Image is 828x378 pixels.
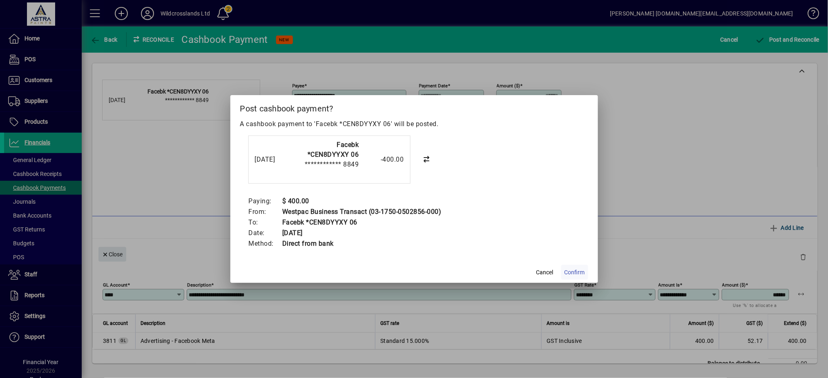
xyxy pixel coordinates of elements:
[363,155,404,165] div: -400.00
[282,238,442,249] td: Direct from bank
[282,217,442,228] td: Facebk *CEN8DYYXY 06
[248,238,282,249] td: Method:
[230,95,598,119] h2: Post cashbook payment?
[308,141,359,158] strong: Facebk *CEN8DYYXY 06
[248,217,282,228] td: To:
[248,207,282,217] td: From:
[255,155,288,165] div: [DATE]
[248,196,282,207] td: Paying:
[565,268,585,277] span: Confirm
[282,228,442,238] td: [DATE]
[248,228,282,238] td: Date:
[282,207,442,217] td: Westpac Business Transact (03-1750-0502856-000)
[536,268,553,277] span: Cancel
[532,265,558,280] button: Cancel
[561,265,588,280] button: Confirm
[240,119,588,129] p: A cashbook payment to 'Facebk *CEN8DYYXY 06' will be posted.
[282,196,442,207] td: $ 400.00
